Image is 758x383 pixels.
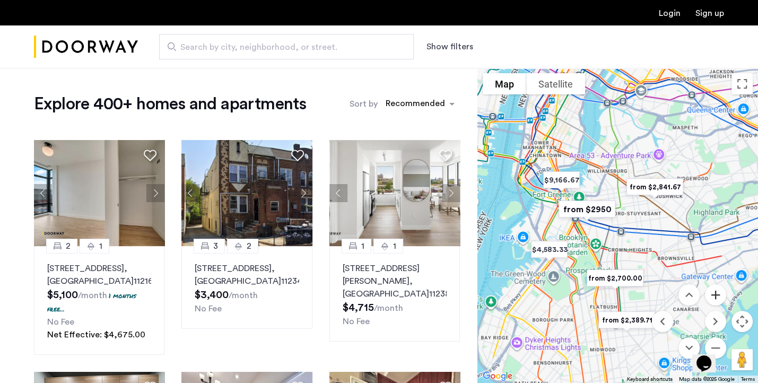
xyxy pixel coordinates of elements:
button: Map camera controls [731,311,753,332]
button: Zoom in [705,284,726,306]
button: Next apartment [294,184,312,202]
span: 3 [213,240,218,253]
a: Cazamio Logo [34,27,138,67]
span: 1 [99,240,102,253]
ng-select: sort-apartment [380,94,460,114]
a: Login [659,9,681,18]
div: from $2,700.00 [578,262,652,294]
button: Previous apartment [329,184,347,202]
a: Terms (opens in new tab) [741,376,755,383]
div: $9,166.67 [535,164,588,196]
sub: /month [374,304,403,312]
p: [STREET_ADDRESS] 11234 [195,262,299,288]
button: Keyboard shortcuts [627,376,673,383]
a: 21[STREET_ADDRESS], [GEOGRAPHIC_DATA]112161 months free...No FeeNet Effective: $4,675.00 [34,246,164,355]
button: Zoom out [705,337,726,359]
span: $4,715 [343,302,374,313]
h1: Explore 400+ homes and apartments [34,93,306,115]
input: Apartment Search [159,34,414,59]
span: Net Effective: $4,675.00 [47,330,145,339]
button: Move up [678,284,700,306]
button: Drag Pegman onto the map to open Street View [731,349,753,370]
img: logo [34,27,138,67]
span: No Fee [343,317,370,326]
div: $4,583.33 [522,233,576,266]
label: Sort by [350,98,378,110]
button: Toggle fullscreen view [731,73,753,94]
img: Google [480,369,515,383]
sub: /month [78,291,107,300]
button: Show or hide filters [426,40,473,53]
iframe: chat widget [692,341,726,372]
button: Move right [705,311,726,332]
span: $3,400 [195,290,229,300]
button: Next apartment [442,184,460,202]
p: [STREET_ADDRESS] 11216 [47,262,151,288]
span: No Fee [47,318,74,326]
span: Map data ©2025 Google [679,377,735,382]
p: [STREET_ADDRESS][PERSON_NAME] 11238 [343,262,447,300]
button: Move down [678,337,700,359]
button: Next apartment [146,184,164,202]
button: Show street map [483,73,526,94]
a: Registration [695,9,724,18]
a: 11[STREET_ADDRESS][PERSON_NAME], [GEOGRAPHIC_DATA]11238No Fee [329,246,460,342]
span: Search by city, neighborhood, or street. [180,41,384,54]
button: Previous apartment [181,184,199,202]
button: Move left [652,311,673,332]
img: 2016_638484540295233130.jpeg [181,140,312,246]
span: 1 [361,240,364,253]
a: Open this area in Google Maps (opens a new window) [480,369,515,383]
span: No Fee [195,304,222,313]
div: from $2,841.67 [618,171,692,203]
div: from $2,389.71 [590,304,664,336]
span: 2 [66,240,71,253]
div: from $2950 [550,193,624,225]
div: Recommended [384,97,445,112]
span: 1 [393,240,396,253]
span: $5,100 [47,290,78,300]
button: Previous apartment [34,184,52,202]
img: 2016_638673975962267132.jpeg [34,140,165,246]
button: Show satellite imagery [526,73,585,94]
sub: /month [229,291,258,300]
a: 32[STREET_ADDRESS], [GEOGRAPHIC_DATA]11234No Fee [181,246,312,329]
img: 2016_638666715889771230.jpeg [329,140,460,246]
span: 2 [247,240,251,253]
